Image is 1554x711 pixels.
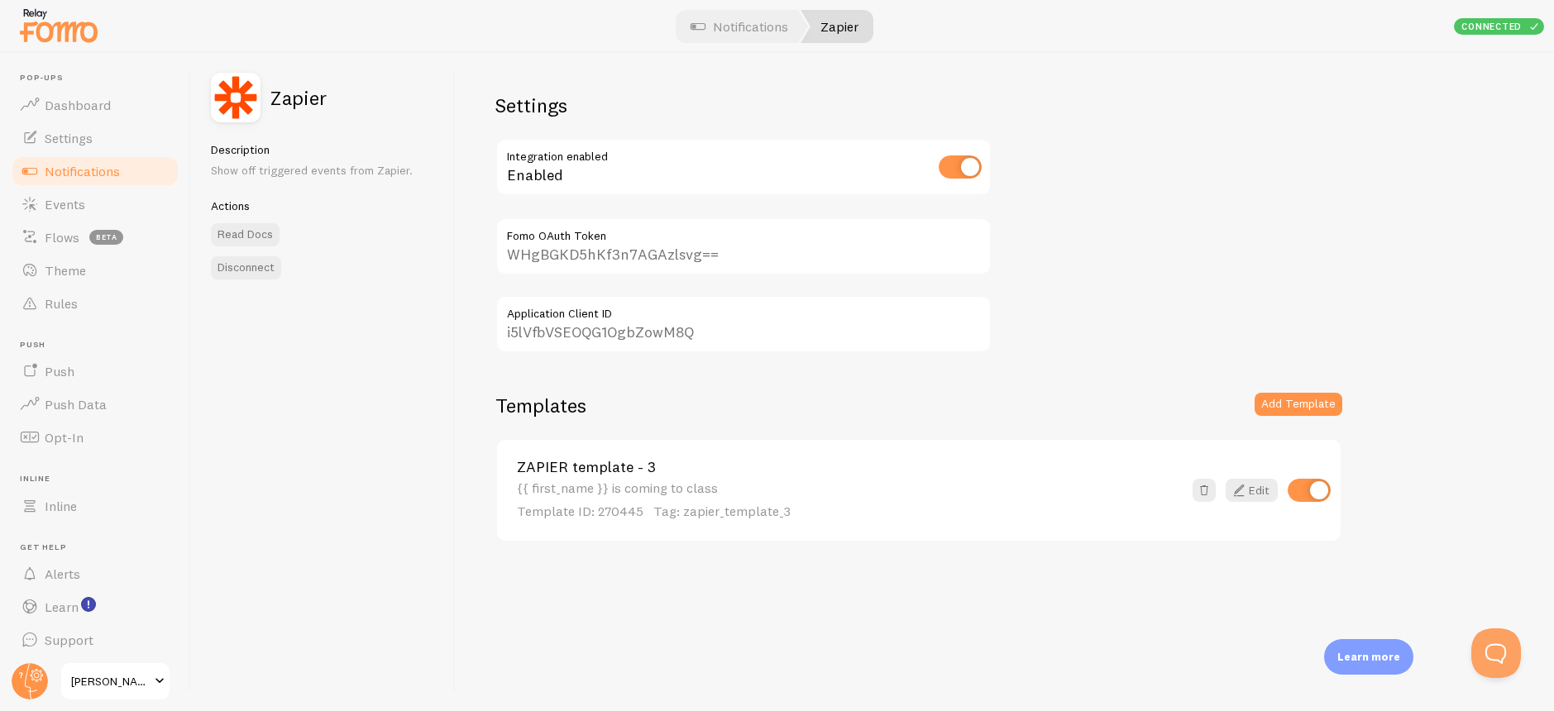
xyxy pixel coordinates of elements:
[10,421,180,454] a: Opt-In
[211,142,435,157] h5: Description
[10,489,180,523] a: Inline
[81,597,96,612] svg: <p>Watch New Feature Tutorials!</p>
[211,256,281,279] a: Disconnect
[211,198,435,213] h5: Actions
[1226,479,1278,502] a: Edit
[211,162,435,179] p: Show off triggered events from Zapier.
[45,130,93,146] span: Settings
[211,73,261,122] img: fomo_icons_zapier.svg
[89,230,123,245] span: beta
[20,542,180,553] span: Get Help
[45,599,79,615] span: Learn
[45,429,84,446] span: Opt-In
[495,138,992,198] div: Enabled
[45,498,77,514] span: Inline
[45,196,85,212] span: Events
[10,388,180,421] a: Push Data
[10,221,180,254] a: Flows beta
[20,340,180,351] span: Push
[45,262,86,279] span: Theme
[17,4,100,46] img: fomo-relay-logo-orange.svg
[45,632,93,648] span: Support
[10,254,180,287] a: Theme
[1471,628,1521,678] iframe: Help Scout Beacon - Open
[71,671,150,691] span: [PERSON_NAME]
[10,122,180,155] a: Settings
[10,188,180,221] a: Events
[10,557,180,590] a: Alerts
[653,503,791,519] span: Tag: zapier_template_3
[20,73,180,84] span: Pop-ups
[495,217,992,246] label: Fomo OAuth Token
[1324,639,1413,675] div: Learn more
[517,503,643,519] span: Template ID: 270445
[20,474,180,484] span: Inline
[45,363,74,379] span: Push
[10,287,180,320] a: Rules
[10,590,180,623] a: Learn
[45,163,120,179] span: Notifications
[45,295,78,312] span: Rules
[270,88,327,107] h2: Zapier
[45,396,107,413] span: Push Data
[45,565,80,582] span: Alerts
[10,155,180,188] a: Notifications
[517,460,1183,475] a: ZAPIER template - 3
[10,88,180,122] a: Dashboard
[495,93,992,118] h2: Settings
[10,355,180,388] a: Push
[495,393,586,418] h2: Templates
[495,295,992,323] label: Application Client ID
[1255,393,1342,416] button: Add Template
[45,229,79,246] span: Flows
[1337,649,1400,665] p: Learn more
[60,661,171,701] a: [PERSON_NAME]
[211,223,280,246] a: Read Docs
[517,480,1183,521] div: {{ first_name }} is coming to class
[10,623,180,656] a: Support
[45,97,111,113] span: Dashboard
